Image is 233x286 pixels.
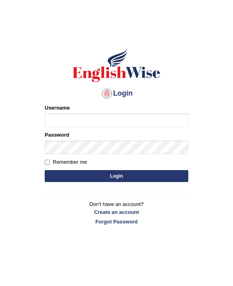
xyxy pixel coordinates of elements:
[45,218,188,225] a: Forgot Password
[45,87,188,100] h4: Login
[45,170,188,182] button: Login
[45,208,188,216] a: Create an account
[45,158,87,166] label: Remember me
[45,131,69,139] label: Password
[71,47,162,83] img: Logo of English Wise sign in for intelligent practice with AI
[45,160,50,165] input: Remember me
[45,104,70,112] label: Username
[45,200,188,225] p: Don't have an account?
